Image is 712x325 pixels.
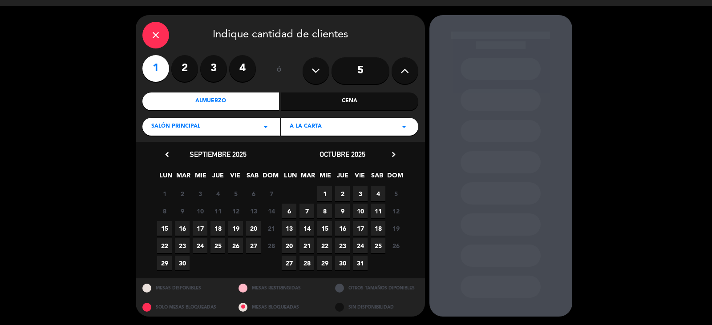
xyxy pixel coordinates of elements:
[389,150,398,159] i: chevron_right
[317,204,332,218] span: 8
[317,238,332,253] span: 22
[175,186,190,201] span: 2
[353,221,368,236] span: 17
[328,278,425,297] div: OTROS TAMAÑOS DIPONIBLES
[353,256,368,270] span: 31
[371,204,385,218] span: 11
[353,186,368,201] span: 3
[246,186,261,201] span: 6
[318,170,332,185] span: MIE
[387,170,402,185] span: DOM
[353,238,368,253] span: 24
[228,170,243,185] span: VIE
[157,221,172,236] span: 15
[210,221,225,236] span: 18
[353,204,368,218] span: 10
[335,238,350,253] span: 23
[370,170,384,185] span: SAB
[299,204,314,218] span: 7
[371,238,385,253] span: 25
[228,238,243,253] span: 26
[176,170,190,185] span: MAR
[335,204,350,218] span: 9
[136,297,232,317] div: SOLO MESAS BLOQUEADAS
[320,150,365,159] span: octubre 2025
[264,186,279,201] span: 7
[136,278,232,297] div: MESAS DISPONIBLES
[335,170,350,185] span: JUE
[229,55,256,82] label: 4
[171,55,198,82] label: 2
[193,186,207,201] span: 3
[157,256,172,270] span: 29
[282,204,296,218] span: 6
[157,238,172,253] span: 22
[317,186,332,201] span: 1
[260,121,271,132] i: arrow_drop_down
[200,55,227,82] label: 3
[335,186,350,201] span: 2
[265,55,294,86] div: ó
[228,186,243,201] span: 5
[264,204,279,218] span: 14
[388,221,403,236] span: 19
[281,92,418,110] div: Cena
[157,204,172,218] span: 8
[142,92,279,110] div: Almuerzo
[263,170,277,185] span: DOM
[157,186,172,201] span: 1
[228,204,243,218] span: 12
[282,238,296,253] span: 20
[193,204,207,218] span: 10
[151,122,200,131] span: Salón Principal
[210,204,225,218] span: 11
[245,170,260,185] span: SAB
[282,256,296,270] span: 27
[283,170,298,185] span: LUN
[210,170,225,185] span: JUE
[399,121,409,132] i: arrow_drop_down
[246,204,261,218] span: 13
[264,238,279,253] span: 28
[388,186,403,201] span: 5
[299,238,314,253] span: 21
[335,221,350,236] span: 16
[232,297,328,317] div: MESAS BLOQUEADAS
[317,256,332,270] span: 29
[352,170,367,185] span: VIE
[246,238,261,253] span: 27
[300,170,315,185] span: MAR
[290,122,322,131] span: A la carta
[328,297,425,317] div: SIN DISPONIBILIDAD
[175,256,190,270] span: 30
[317,221,332,236] span: 15
[142,22,418,48] div: Indique cantidad de clientes
[246,221,261,236] span: 20
[282,221,296,236] span: 13
[388,204,403,218] span: 12
[190,150,247,159] span: septiembre 2025
[175,238,190,253] span: 23
[175,221,190,236] span: 16
[162,150,172,159] i: chevron_left
[228,221,243,236] span: 19
[158,170,173,185] span: LUN
[299,256,314,270] span: 28
[264,221,279,236] span: 21
[142,55,169,82] label: 1
[193,170,208,185] span: MIE
[371,221,385,236] span: 18
[388,238,403,253] span: 26
[210,238,225,253] span: 25
[175,204,190,218] span: 9
[150,30,161,40] i: close
[299,221,314,236] span: 14
[371,186,385,201] span: 4
[210,186,225,201] span: 4
[193,238,207,253] span: 24
[232,278,328,297] div: MESAS RESTRINGIDAS
[193,221,207,236] span: 17
[335,256,350,270] span: 30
